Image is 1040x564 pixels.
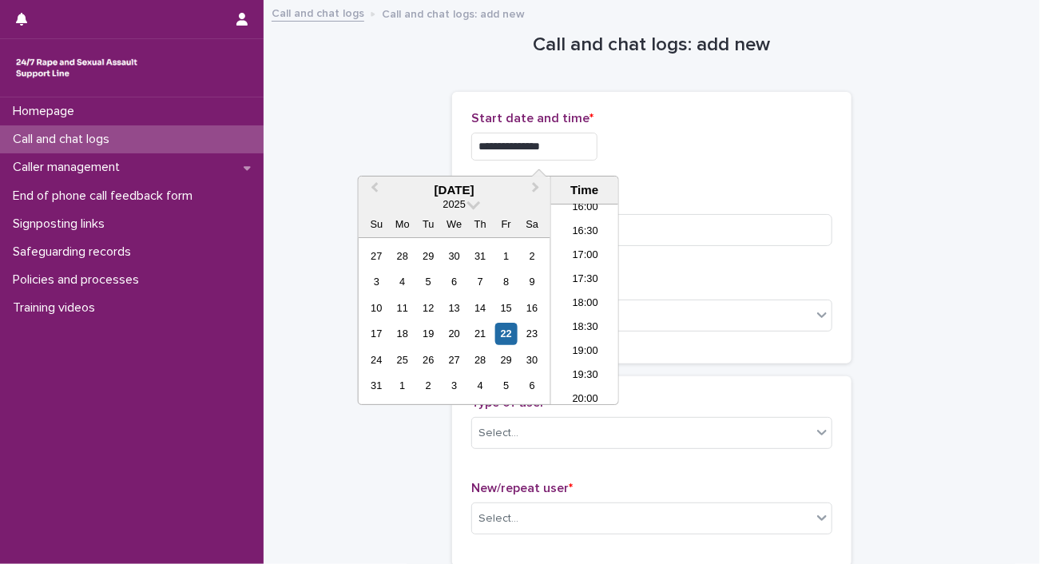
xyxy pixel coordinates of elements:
[391,213,413,235] div: Mo
[366,213,387,235] div: Su
[366,271,387,292] div: Choose Sunday, August 3rd, 2025
[443,213,465,235] div: We
[366,323,387,344] div: Choose Sunday, August 17th, 2025
[418,375,439,396] div: Choose Tuesday, September 2nd, 2025
[272,3,364,22] a: Call and chat logs
[471,482,573,494] span: New/repeat user
[495,375,517,396] div: Choose Friday, September 5th, 2025
[551,197,619,220] li: 16:00
[443,198,466,210] span: 2025
[6,189,205,204] p: End of phone call feedback form
[471,112,593,125] span: Start date and time
[522,297,543,319] div: Choose Saturday, August 16th, 2025
[522,213,543,235] div: Sa
[391,297,413,319] div: Choose Monday, August 11th, 2025
[470,323,491,344] div: Choose Thursday, August 21st, 2025
[391,245,413,267] div: Choose Monday, July 28th, 2025
[452,34,851,57] h1: Call and chat logs: add new
[551,292,619,316] li: 18:00
[522,245,543,267] div: Choose Saturday, August 2nd, 2025
[6,272,152,288] p: Policies and processes
[551,220,619,244] li: 16:30
[418,213,439,235] div: Tu
[391,271,413,292] div: Choose Monday, August 4th, 2025
[366,375,387,396] div: Choose Sunday, August 31st, 2025
[6,244,144,260] p: Safeguarding records
[6,132,122,147] p: Call and chat logs
[470,271,491,292] div: Choose Thursday, August 7th, 2025
[551,340,619,364] li: 19:00
[471,396,549,409] span: Type of user
[6,104,87,119] p: Homepage
[366,297,387,319] div: Choose Sunday, August 10th, 2025
[522,349,543,371] div: Choose Saturday, August 30th, 2025
[418,349,439,371] div: Choose Tuesday, August 26th, 2025
[495,271,517,292] div: Choose Friday, August 8th, 2025
[551,316,619,340] li: 18:30
[6,216,117,232] p: Signposting links
[443,349,465,371] div: Choose Wednesday, August 27th, 2025
[522,375,543,396] div: Choose Saturday, September 6th, 2025
[6,160,133,175] p: Caller management
[470,245,491,267] div: Choose Thursday, July 31st, 2025
[555,183,614,197] div: Time
[6,300,108,316] p: Training videos
[363,243,545,399] div: month 2025-08
[551,244,619,268] li: 17:00
[551,364,619,388] li: 19:30
[522,271,543,292] div: Choose Saturday, August 9th, 2025
[470,213,491,235] div: Th
[495,349,517,371] div: Choose Friday, August 29th, 2025
[495,297,517,319] div: Choose Friday, August 15th, 2025
[470,297,491,319] div: Choose Thursday, August 14th, 2025
[366,349,387,371] div: Choose Sunday, August 24th, 2025
[478,510,518,527] div: Select...
[478,425,518,442] div: Select...
[443,375,465,396] div: Choose Wednesday, September 3rd, 2025
[470,375,491,396] div: Choose Thursday, September 4th, 2025
[366,245,387,267] div: Choose Sunday, July 27th, 2025
[418,297,439,319] div: Choose Tuesday, August 12th, 2025
[522,323,543,344] div: Choose Saturday, August 23rd, 2025
[418,271,439,292] div: Choose Tuesday, August 5th, 2025
[382,4,525,22] p: Call and chat logs: add new
[495,323,517,344] div: Choose Friday, August 22nd, 2025
[13,52,141,84] img: rhQMoQhaT3yELyF149Cw
[391,349,413,371] div: Choose Monday, August 25th, 2025
[391,323,413,344] div: Choose Monday, August 18th, 2025
[551,388,619,412] li: 20:00
[418,245,439,267] div: Choose Tuesday, July 29th, 2025
[418,323,439,344] div: Choose Tuesday, August 19th, 2025
[360,178,386,204] button: Previous Month
[391,375,413,396] div: Choose Monday, September 1st, 2025
[443,245,465,267] div: Choose Wednesday, July 30th, 2025
[551,268,619,292] li: 17:30
[495,213,517,235] div: Fr
[495,245,517,267] div: Choose Friday, August 1st, 2025
[443,323,465,344] div: Choose Wednesday, August 20th, 2025
[470,349,491,371] div: Choose Thursday, August 28th, 2025
[443,297,465,319] div: Choose Wednesday, August 13th, 2025
[525,178,550,204] button: Next Month
[443,271,465,292] div: Choose Wednesday, August 6th, 2025
[359,183,550,197] div: [DATE]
